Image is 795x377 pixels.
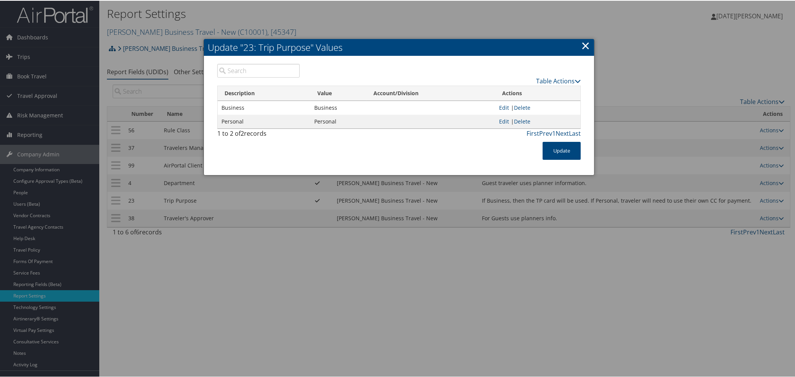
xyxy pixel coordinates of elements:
button: Update [543,141,581,159]
div: 1 to 2 of records [217,128,300,141]
a: Delete [514,117,530,124]
a: 1 [552,128,556,137]
td: Business [218,100,310,114]
th: Description: activate to sort column descending [218,85,310,100]
h2: Update "23: Trip Purpose" Values [204,38,594,55]
th: Account/Division: activate to sort column ascending [367,85,496,100]
span: 2 [241,128,244,137]
a: Prev [539,128,552,137]
td: Business [310,100,367,114]
th: Value: activate to sort column ascending [310,85,367,100]
input: Search [217,63,300,77]
a: Next [556,128,569,137]
a: Last [569,128,581,137]
td: Personal [310,114,367,128]
td: | [495,100,580,114]
th: Actions [495,85,580,100]
a: Edit [499,117,509,124]
td: Personal [218,114,310,128]
td: | [495,114,580,128]
a: × [581,37,590,52]
a: Edit [499,103,509,110]
a: Delete [514,103,530,110]
a: First [527,128,539,137]
a: Table Actions [536,76,581,84]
